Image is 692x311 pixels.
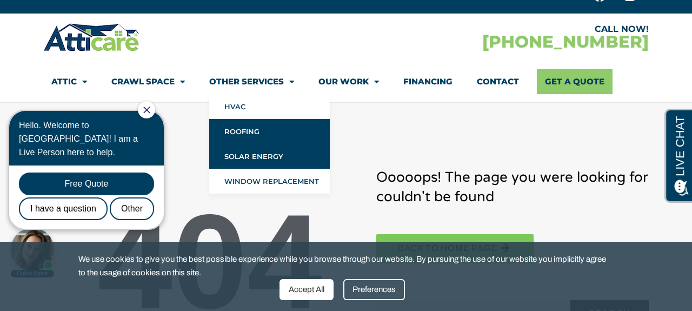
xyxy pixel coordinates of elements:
[5,128,49,171] div: Need help? Chat with us now!
[398,240,498,257] span: BACK TO hOME PAGE
[5,170,49,177] div: Online Agent
[209,169,330,194] a: Window Replacement
[209,69,294,94] a: Other Services
[403,69,453,94] a: Financing
[14,72,149,95] div: Free Quote
[138,6,145,14] a: Close Chat
[376,234,534,262] a: BACK TO hOME PAGE
[104,97,149,120] div: Other
[209,119,330,144] a: Roofing
[14,18,149,59] div: Hello. Welcome to [GEOGRAPHIC_DATA]! I am a Live Person here to help.
[5,100,178,279] iframe: Chat Invitation
[132,1,150,18] div: Close Chat
[477,69,519,94] a: Contact
[280,279,334,300] div: Accept All
[376,168,649,207] h3: Ooooops! The page you were looking for couldn't be found
[51,69,87,94] a: Attic
[26,9,87,22] span: Opens a chat window
[346,25,649,34] div: CALL NOW!
[78,253,606,279] span: We use cookies to give you the best possible experience while you browse through our website. By ...
[209,94,330,119] a: HVAC
[209,94,330,194] ul: Other Services
[537,69,613,94] a: Get A Quote
[111,69,185,94] a: Crawl Space
[318,69,379,94] a: Our Work
[209,144,330,169] a: Solar Energy
[51,69,641,94] nav: Menu
[343,279,405,300] div: Preferences
[14,97,102,120] div: I have a question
